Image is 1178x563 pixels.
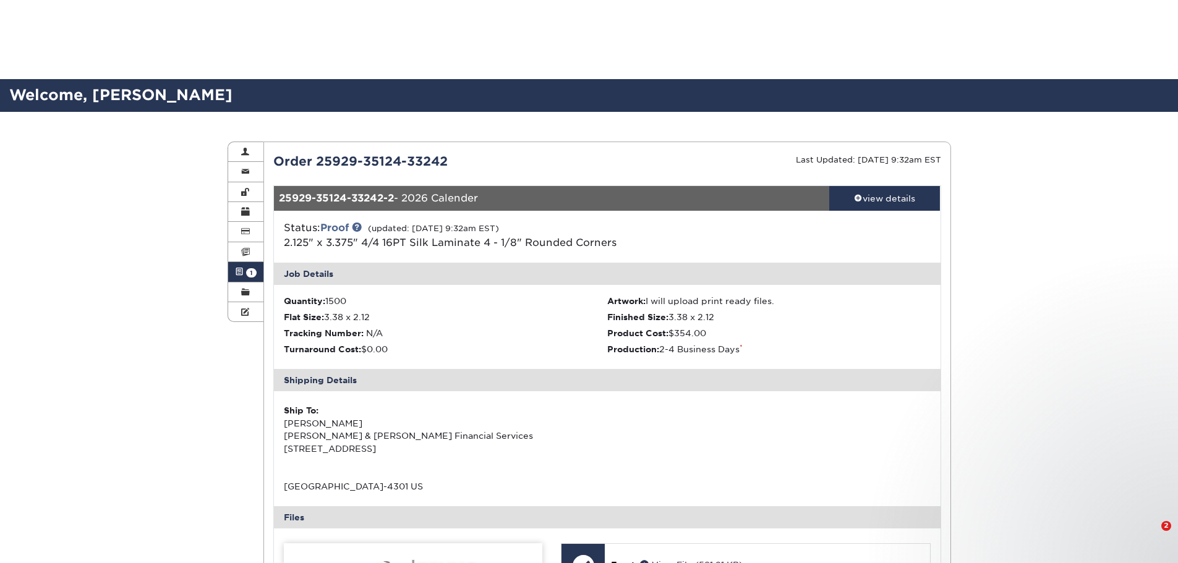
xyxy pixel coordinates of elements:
strong: Ship To: [284,405,318,415]
li: 2-4 Business Days [607,343,931,355]
iframe: Intercom live chat [1136,521,1166,551]
strong: Finished Size: [607,312,668,322]
a: Proof [320,222,349,234]
strong: 25929-35124-33242-2 [279,192,394,204]
div: Files [274,506,941,528]
div: view details [829,192,941,205]
small: Last Updated: [DATE] 9:32am EST [796,155,941,164]
strong: Flat Size: [284,312,324,322]
li: 3.38 x 2.12 [284,311,607,323]
span: 2 [1161,521,1171,531]
small: (updated: [DATE] 9:32am EST) [368,224,499,233]
li: $0.00 [284,343,607,355]
a: 1 [228,262,264,282]
li: 3.38 x 2.12 [607,311,931,323]
strong: Product Cost: [607,328,668,338]
strong: Artwork: [607,296,646,306]
a: view details [829,186,941,211]
li: $354.00 [607,327,931,339]
div: Status: [275,221,718,250]
strong: Quantity: [284,296,325,306]
strong: Production: [607,344,659,354]
span: 2.125" x 3.375" 4/4 16PT Silk Laminate 4 - 1/8" Rounded Corners [284,237,617,248]
li: 1500 [284,295,607,307]
li: I will upload print ready files. [607,295,931,307]
strong: Turnaround Cost: [284,344,361,354]
div: Shipping Details [274,369,941,391]
span: N/A [366,328,383,338]
div: [PERSON_NAME] [PERSON_NAME] & [PERSON_NAME] Financial Services [STREET_ADDRESS] [GEOGRAPHIC_DATA]... [284,404,607,493]
span: 1 [246,268,257,277]
div: Order 25929-35124-33242 [264,152,607,171]
strong: Tracking Number: [284,328,364,338]
div: Job Details [274,263,941,285]
div: - 2026 Calender [274,186,829,211]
